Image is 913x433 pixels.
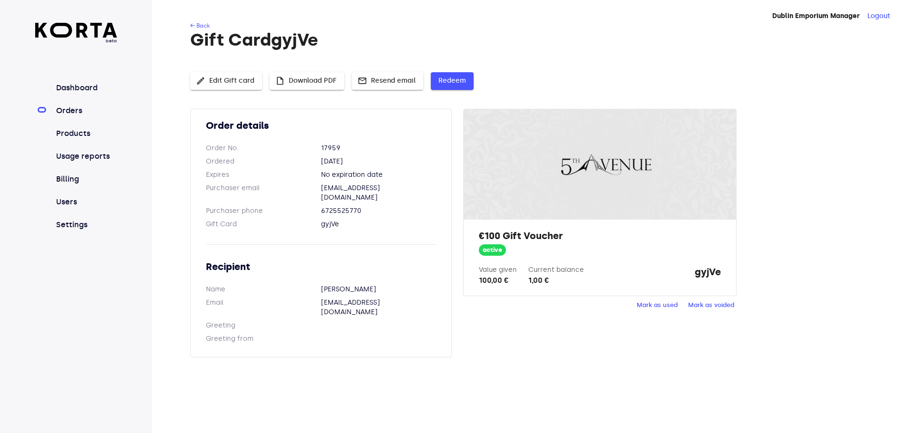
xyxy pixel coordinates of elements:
[321,170,436,180] dd: No expiration date
[206,285,321,294] dt: Name
[686,298,737,313] button: Mark as voided
[528,266,584,274] label: Current balance
[637,300,678,311] span: Mark as used
[198,75,254,87] span: Edit Gift card
[321,220,436,229] dd: gyjVe
[695,265,721,286] strong: gyjVe
[206,183,321,202] dt: Purchaser email
[35,38,117,44] span: beta
[321,206,436,216] dd: 6725525770
[35,23,117,44] a: beta
[277,75,337,87] span: Download PDF
[206,321,321,330] dt: Greeting
[359,75,416,87] span: Resend email
[321,298,436,317] dd: [EMAIL_ADDRESS][DOMAIN_NAME]
[688,300,734,311] span: Mark as voided
[206,298,321,317] dt: Email
[206,170,321,180] dt: Expires
[528,275,584,286] div: 1,00 €
[206,119,436,132] h2: Order details
[438,75,466,87] span: Redeem
[206,260,436,273] h2: Recipient
[352,72,423,90] button: Resend email
[634,298,680,313] button: Mark as used
[479,246,506,255] span: active
[206,144,321,153] dt: Order No.
[190,72,262,90] button: Edit Gift card
[54,219,117,231] a: Settings
[54,105,117,116] a: Orders
[772,12,860,20] strong: Dublin Emporium Manager
[206,220,321,229] dt: Gift Card
[54,196,117,208] a: Users
[54,128,117,139] a: Products
[190,22,210,29] a: ← Back
[190,76,262,84] a: Edit Gift card
[196,76,205,86] span: edit
[190,30,873,49] h1: Gift Card gyjVe
[358,76,367,86] span: mail
[479,266,517,274] label: Value given
[321,285,436,294] dd: [PERSON_NAME]
[54,82,117,94] a: Dashboard
[206,157,321,166] dt: Ordered
[321,183,436,202] dd: [EMAIL_ADDRESS][DOMAIN_NAME]
[206,206,321,216] dt: Purchaser phone
[479,229,720,242] h2: €100 Gift Voucher
[867,11,890,21] button: Logout
[431,72,474,90] button: Redeem
[479,275,517,286] div: 100,00 €
[321,157,436,166] dd: [DATE]
[270,72,344,90] button: Download PDF
[35,23,117,38] img: Korta
[54,173,117,185] a: Billing
[54,151,117,162] a: Usage reports
[206,334,321,344] dt: Greeting from
[321,144,436,153] dd: 17959
[275,76,285,86] span: insert_drive_file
